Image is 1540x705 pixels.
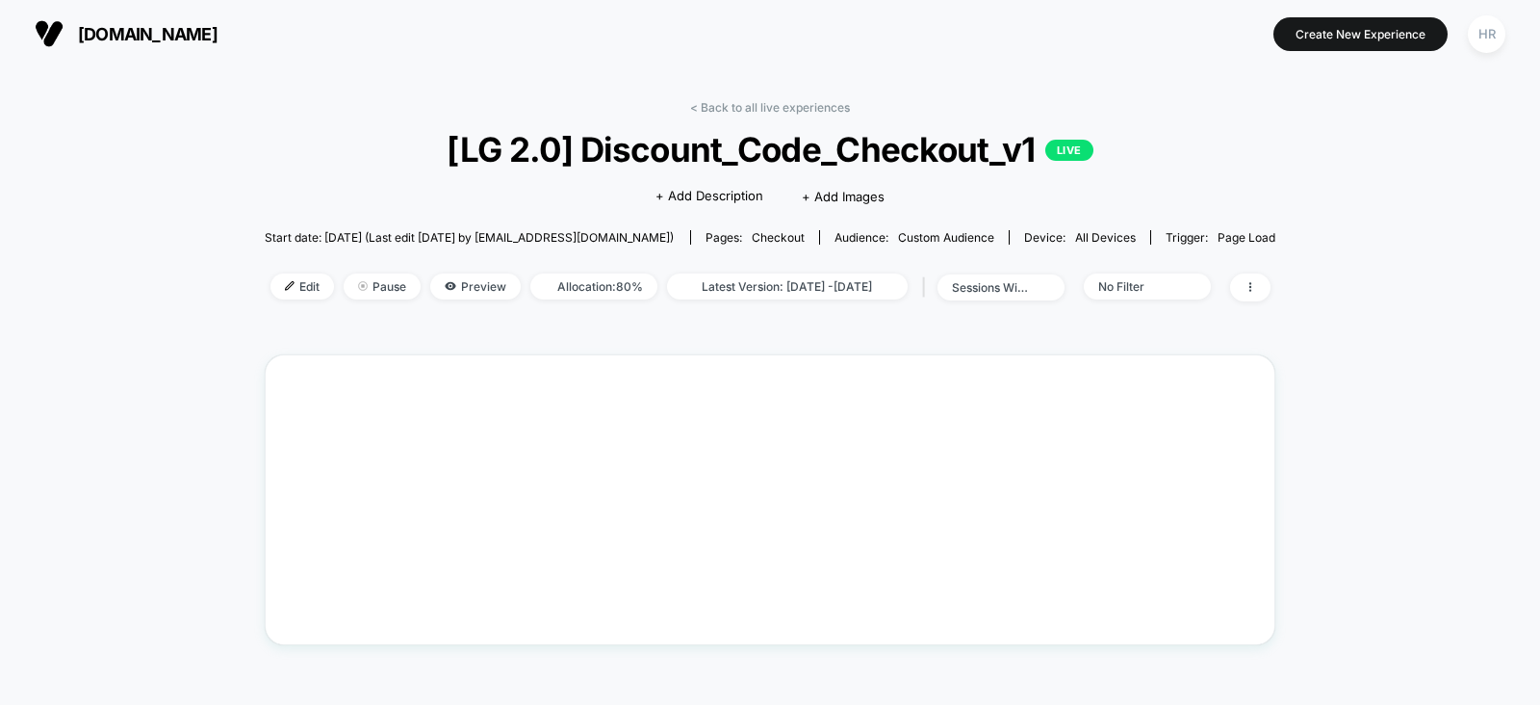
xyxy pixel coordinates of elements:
[917,274,937,301] span: |
[898,230,994,245] span: Custom Audience
[78,24,218,44] span: [DOMAIN_NAME]
[690,100,850,115] a: < Back to all live experiences
[358,281,368,291] img: end
[802,189,885,204] span: + Add Images
[1166,230,1275,245] div: Trigger:
[1218,230,1275,245] span: Page Load
[952,280,1029,295] div: sessions with impression
[265,230,674,245] span: Start date: [DATE] (Last edit [DATE] by [EMAIL_ADDRESS][DOMAIN_NAME])
[1075,230,1136,245] span: all devices
[834,230,994,245] div: Audience:
[1468,15,1505,53] div: HR
[35,19,64,48] img: Visually logo
[270,274,334,300] span: Edit
[530,274,657,300] span: Allocation: 80%
[285,281,295,291] img: edit
[315,129,1224,170] span: [LG 2.0] Discount_Code_Checkout_v1
[752,230,805,245] span: checkout
[1098,279,1175,294] div: No Filter
[1462,14,1511,54] button: HR
[706,230,805,245] div: Pages:
[29,18,223,49] button: [DOMAIN_NAME]
[430,274,521,300] span: Preview
[1045,140,1093,161] p: LIVE
[1009,230,1150,245] span: Device:
[655,187,763,206] span: + Add Description
[1273,17,1448,51] button: Create New Experience
[667,274,908,300] span: Latest Version: [DATE] - [DATE]
[344,274,421,300] span: Pause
